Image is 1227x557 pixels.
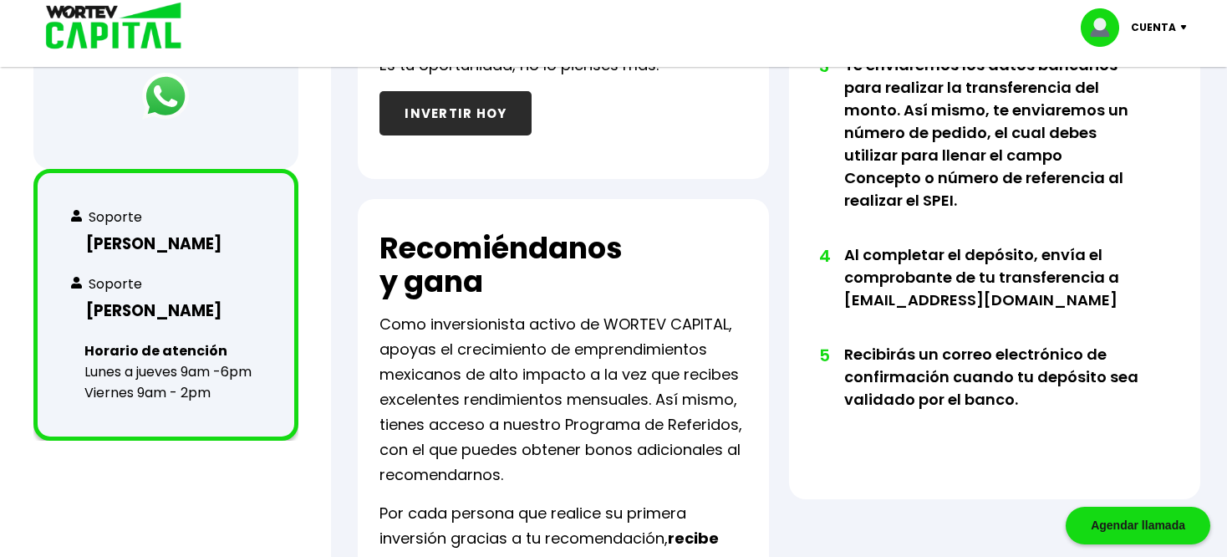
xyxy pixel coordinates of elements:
[819,243,827,268] span: 4
[71,232,261,256] h3: [PERSON_NAME]
[89,273,142,294] p: Soporte
[142,73,189,120] img: logos_whatsapp-icon.242b2217.svg
[844,243,1142,343] li: Al completar el depósito, envía el comprobante de tu transferencia a [EMAIL_ADDRESS][DOMAIN_NAME]
[1066,507,1210,544] div: Agendar llamada
[89,207,142,227] p: Soporte
[1176,25,1199,30] img: icon-down
[71,277,82,289] img: whats-contact.f1ec29d3.svg
[71,340,252,403] p: Lunes a jueves 9am -6pm Viernes 9am - 2pm
[844,54,1142,243] li: Te enviaremos los datos bancarios para realizar la transferencia del monto. Así mismo, te enviare...
[71,207,261,260] a: Soporte[PERSON_NAME]
[1081,8,1131,47] img: profile-image
[71,210,82,222] img: whats-contact.f1ec29d3.svg
[379,312,747,488] p: Como inversionista activo de WORTEV CAPITAL, apoyas el crecimiento de emprendimientos mexicanos d...
[71,273,261,327] a: Soporte[PERSON_NAME]
[1131,15,1176,40] p: Cuenta
[819,343,827,368] span: 5
[379,91,532,135] button: INVERTIR HOY
[844,343,1142,442] li: Recibirás un correo electrónico de confirmación cuando tu depósito sea validado por el banco.
[71,299,261,323] h3: [PERSON_NAME]
[379,232,623,299] h2: Recomiéndanos y gana
[84,341,227,360] b: Horario de atención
